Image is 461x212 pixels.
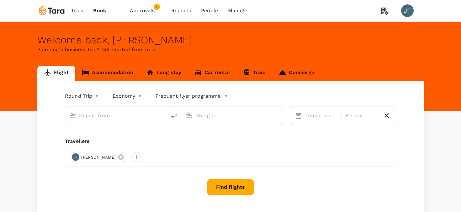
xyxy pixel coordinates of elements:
span: Trips [71,7,83,14]
div: Economy [113,91,143,101]
div: JT [72,153,79,161]
div: Travellers [65,138,396,145]
p: Return [346,112,377,119]
span: Approvals [130,7,161,14]
a: Train [236,66,273,81]
input: Depart from [79,111,153,120]
span: People [201,7,218,14]
button: Open [162,115,163,116]
a: Concierge [272,66,321,81]
div: Welcome back , [PERSON_NAME] . [37,34,424,46]
a: Flight [37,66,75,81]
p: Departure [306,112,338,119]
p: Planning a business trip? Get started from here. [37,46,424,53]
span: Manage [228,7,247,14]
a: Accommodation [75,66,140,81]
img: Tara Climate Ltd [37,4,66,18]
p: Frequent flyer programme [156,92,220,100]
a: Long stay [140,66,188,81]
a: Car rental [188,66,236,81]
button: Frequent flyer programme [156,92,228,100]
button: Open [278,115,280,116]
span: [PERSON_NAME] [77,154,119,160]
button: Find flights [207,179,254,195]
span: Reports [171,7,191,14]
input: Going to [195,111,270,120]
div: JT[PERSON_NAME] [70,152,126,162]
span: Book [93,7,106,14]
div: JT [401,4,414,17]
button: delete [167,108,182,123]
div: Round Trip [65,91,100,101]
span: 1 [154,4,160,10]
